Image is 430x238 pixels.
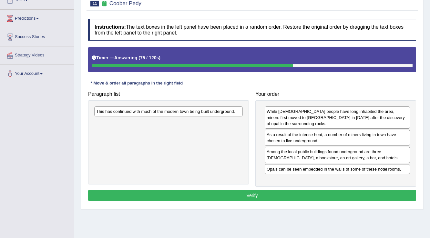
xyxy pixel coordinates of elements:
h4: Your order [255,91,416,97]
div: This has continued with much of the modern town being built underground. [94,106,243,116]
small: Exam occurring question [101,1,107,7]
h4: Paragraph list [88,91,249,97]
h5: Timer — [92,55,160,60]
button: Verify [88,190,416,201]
h4: The text boxes in the left panel have been placed in a random order. Restore the original order b... [88,19,416,41]
b: 75 / 120s [140,55,159,60]
a: Predictions [0,10,74,26]
div: While [DEMOGRAPHIC_DATA] people have long inhabited the area, miners first moved to [GEOGRAPHIC_D... [265,106,410,129]
a: Success Stories [0,28,74,44]
b: Answering [114,55,138,60]
b: Instructions: [95,24,126,30]
div: Opals can be seen embedded in the walls of some of these hotel rooms. [265,164,410,174]
b: ( [138,55,140,60]
a: Your Account [0,65,74,81]
span: 11 [90,1,99,6]
div: Among the local public buildings found underground are three [DEMOGRAPHIC_DATA], a bookstore, an ... [265,147,410,163]
div: * Move & order all paragraphs in the right field [88,80,185,86]
a: Strategy Videos [0,46,74,63]
b: ) [159,55,160,60]
div: As a result of the intense heat, a number of miners living in town have chosen to live underground. [265,130,410,146]
small: Coober Pedy [109,0,141,6]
